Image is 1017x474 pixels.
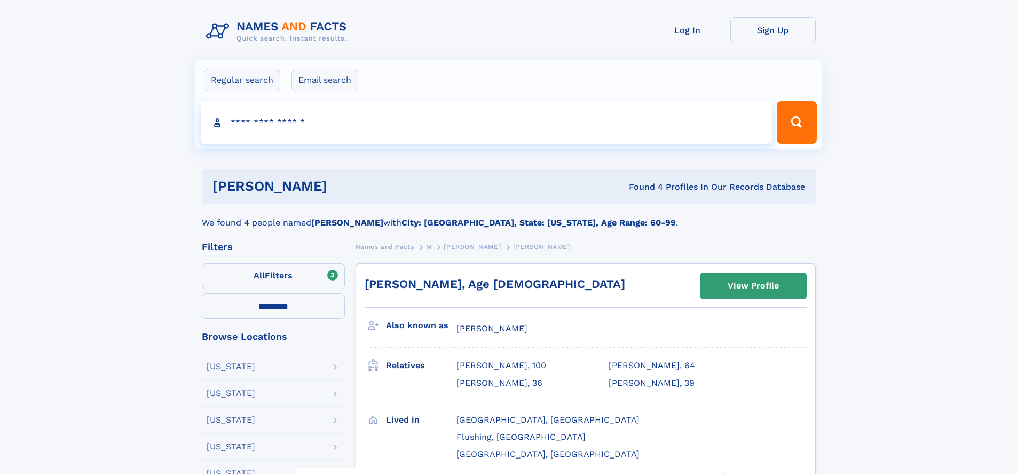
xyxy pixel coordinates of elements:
[426,243,432,251] span: M
[700,273,806,299] a: View Profile
[207,416,255,424] div: [US_STATE]
[386,356,456,375] h3: Relatives
[456,377,542,389] a: [PERSON_NAME], 36
[456,449,640,459] span: [GEOGRAPHIC_DATA], [GEOGRAPHIC_DATA]
[254,270,265,281] span: All
[204,69,280,91] label: Regular search
[207,389,255,398] div: [US_STATE]
[356,240,414,253] a: Names and Facts
[730,17,816,43] a: Sign Up
[365,277,625,291] a: [PERSON_NAME], Age [DEMOGRAPHIC_DATA]
[456,360,546,371] a: [PERSON_NAME], 100
[609,377,695,389] a: [PERSON_NAME], 39
[207,442,255,451] div: [US_STATE]
[456,323,527,333] span: [PERSON_NAME]
[426,240,432,253] a: M
[777,101,816,144] button: Search Button
[444,240,501,253] a: [PERSON_NAME]
[728,274,779,298] div: View Profile
[202,332,345,341] div: Browse Locations
[386,411,456,429] h3: Lived in
[609,360,695,371] a: [PERSON_NAME], 64
[401,217,676,228] b: City: [GEOGRAPHIC_DATA], State: [US_STATE], Age Range: 60-99
[444,243,501,251] span: [PERSON_NAME]
[202,263,345,289] label: Filters
[456,432,586,442] span: Flushing, [GEOGRAPHIC_DATA]
[201,101,772,144] input: search input
[212,180,478,193] h1: [PERSON_NAME]
[645,17,730,43] a: Log In
[311,217,383,228] b: [PERSON_NAME]
[207,362,255,371] div: [US_STATE]
[513,243,570,251] span: [PERSON_NAME]
[291,69,358,91] label: Email search
[202,204,816,229] div: We found 4 people named with .
[456,415,640,425] span: [GEOGRAPHIC_DATA], [GEOGRAPHIC_DATA]
[386,316,456,335] h3: Also known as
[202,242,345,252] div: Filters
[478,181,805,193] div: Found 4 Profiles In Our Records Database
[202,17,356,46] img: Logo Names and Facts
